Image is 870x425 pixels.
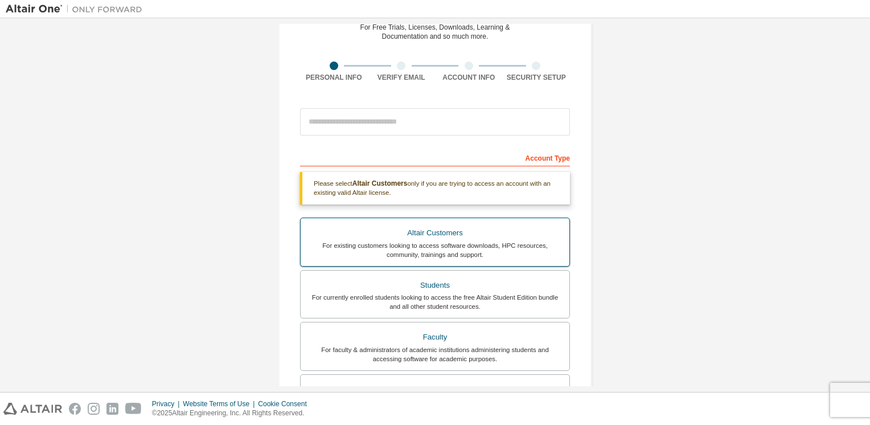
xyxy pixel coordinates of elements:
div: For faculty & administrators of academic institutions administering students and accessing softwa... [307,345,563,363]
div: Altair Customers [307,225,563,241]
img: youtube.svg [125,403,142,415]
div: Verify Email [368,73,436,82]
div: Account Type [300,148,570,166]
div: For currently enrolled students looking to access the free Altair Student Edition bundle and all ... [307,293,563,311]
div: Privacy [152,399,183,408]
div: Please select only if you are trying to access an account with an existing valid Altair license. [300,172,570,205]
div: Personal Info [300,73,368,82]
div: Students [307,277,563,293]
div: Website Terms of Use [183,399,258,408]
div: For Free Trials, Licenses, Downloads, Learning & Documentation and so much more. [360,23,510,41]
div: Security Setup [503,73,571,82]
div: Cookie Consent [258,399,313,408]
b: Altair Customers [352,179,408,187]
div: For existing customers looking to access software downloads, HPC resources, community, trainings ... [307,241,563,259]
img: altair_logo.svg [3,403,62,415]
div: Everyone else [307,382,563,398]
img: Altair One [6,3,148,15]
img: linkedin.svg [106,403,118,415]
img: facebook.svg [69,403,81,415]
p: © 2025 Altair Engineering, Inc. All Rights Reserved. [152,408,314,418]
img: instagram.svg [88,403,100,415]
div: Faculty [307,329,563,345]
div: Account Info [435,73,503,82]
